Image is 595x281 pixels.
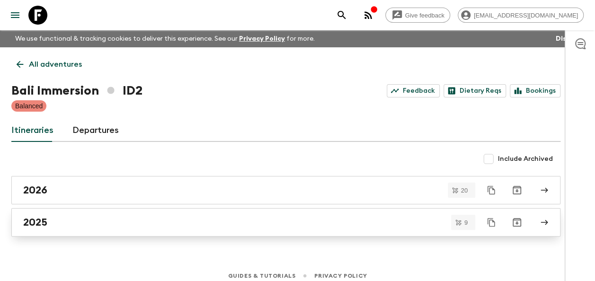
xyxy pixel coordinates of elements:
a: Feedback [387,84,440,97]
a: Bookings [510,84,560,97]
h2: 2026 [23,184,47,196]
a: Guides & Tutorials [228,271,295,281]
a: Dietary Reqs [444,84,506,97]
button: menu [6,6,25,25]
button: search adventures [332,6,351,25]
p: We use functional & tracking cookies to deliver this experience. See our for more. [11,30,319,47]
button: Archive [507,213,526,232]
h2: 2025 [23,216,47,228]
p: Balanced [15,101,43,111]
a: Privacy Policy [239,35,285,42]
div: [EMAIL_ADDRESS][DOMAIN_NAME] [458,8,584,23]
a: Departures [72,119,119,142]
span: 9 [459,220,473,226]
a: All adventures [11,55,87,74]
p: All adventures [29,59,82,70]
a: Itineraries [11,119,53,142]
button: Archive [507,181,526,200]
span: 20 [455,187,473,193]
button: Duplicate [483,214,500,231]
h1: Bali Immersion ID2 [11,81,142,100]
button: Dismiss [553,32,584,45]
a: Privacy Policy [314,271,367,281]
span: Give feedback [400,12,450,19]
a: 2025 [11,208,560,237]
span: Include Archived [498,154,553,164]
span: [EMAIL_ADDRESS][DOMAIN_NAME] [469,12,583,19]
a: Give feedback [385,8,450,23]
button: Duplicate [483,182,500,199]
a: 2026 [11,176,560,204]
